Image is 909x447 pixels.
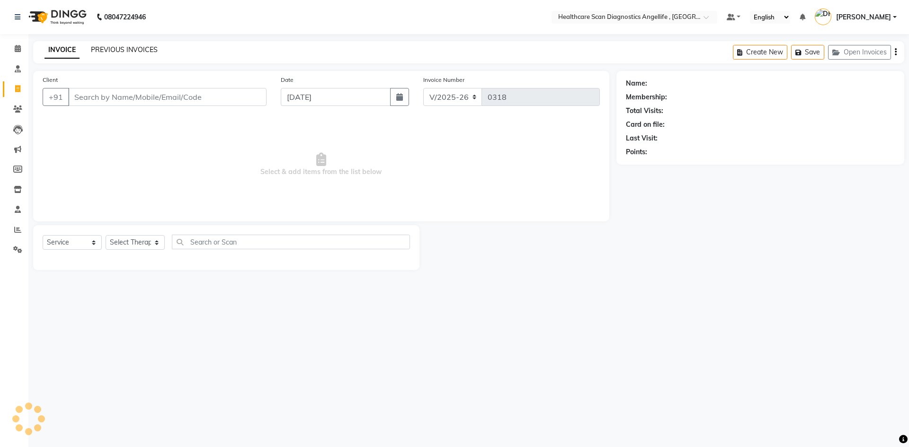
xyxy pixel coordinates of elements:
button: Save [791,45,824,60]
span: [PERSON_NAME] [836,12,891,22]
div: Name: [626,79,647,88]
b: 08047224946 [104,4,146,30]
input: Search by Name/Mobile/Email/Code [68,88,267,106]
label: Client [43,76,58,84]
button: Create New [733,45,787,60]
a: INVOICE [45,42,80,59]
img: DR AFTAB ALAM [815,9,831,25]
div: Membership: [626,92,667,102]
button: +91 [43,88,69,106]
input: Search or Scan [172,235,410,249]
div: Points: [626,147,647,157]
label: Invoice Number [423,76,464,84]
img: logo [24,4,89,30]
div: Last Visit: [626,133,658,143]
label: Date [281,76,294,84]
a: PREVIOUS INVOICES [91,45,158,54]
div: Card on file: [626,120,665,130]
button: Open Invoices [828,45,891,60]
span: Select & add items from the list below [43,117,600,212]
div: Total Visits: [626,106,663,116]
